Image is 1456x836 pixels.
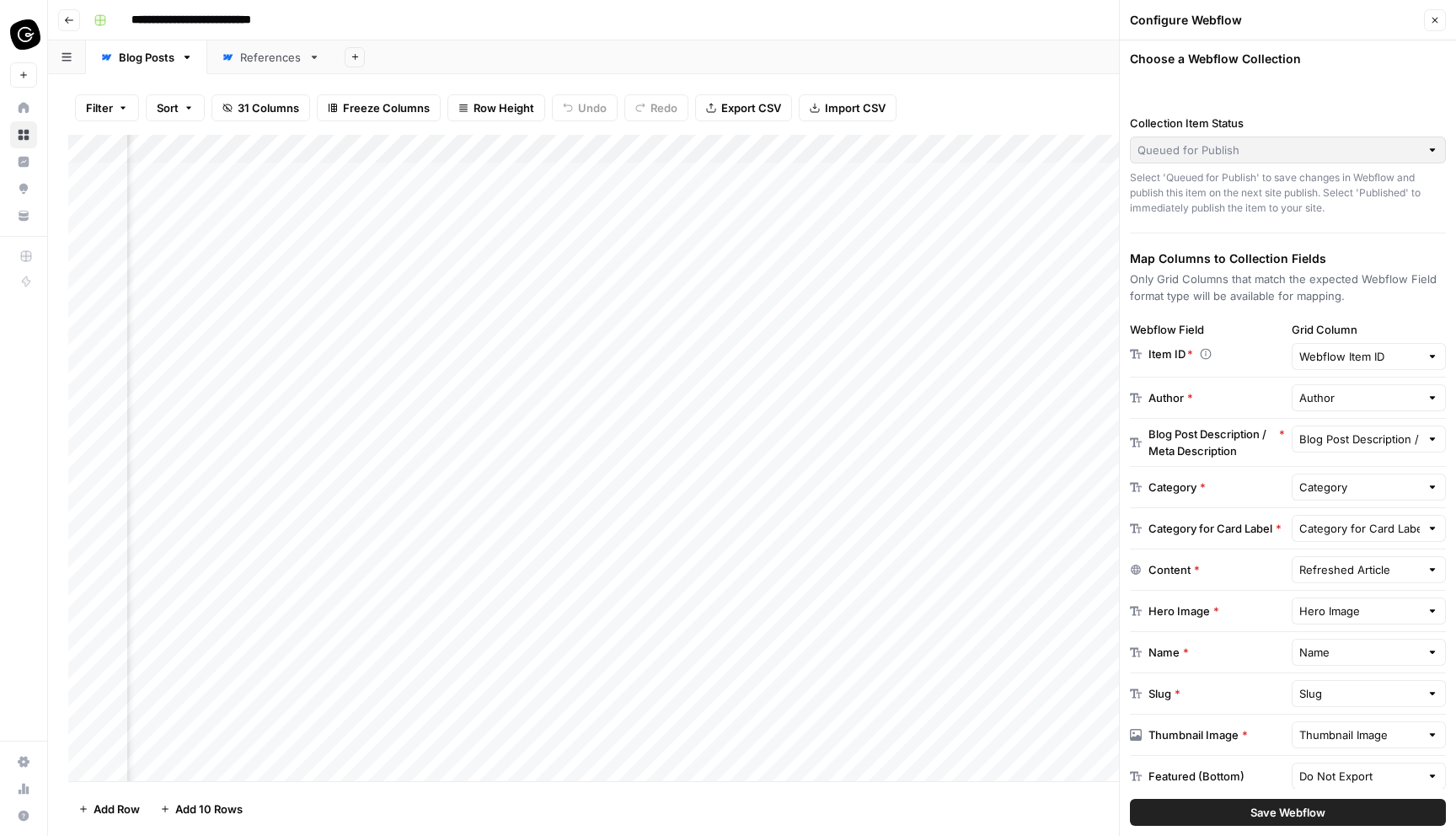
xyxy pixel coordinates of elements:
[1299,768,1421,785] input: Do Not Export
[1130,170,1446,216] div: Select 'Queued for Publish' to save changes in Webflow and publish this item on the next site pub...
[10,19,40,50] img: Guru Logo
[1148,520,1282,537] div: Category for Card Label
[1130,321,1285,338] div: Webflow Field
[10,13,37,56] button: Workspace: Guru
[1130,115,1446,131] label: Collection Item Status
[1299,685,1421,702] input: Slug
[447,94,545,121] button: Row Height
[1299,561,1421,578] input: Refreshed Article
[1175,685,1180,702] span: Required
[1250,804,1325,821] span: Save Webflow
[1276,520,1282,537] span: Required
[317,94,441,121] button: Freeze Columns
[238,99,299,116] span: 31 Columns
[240,49,302,66] div: References
[1299,726,1421,743] input: Thumbnail Image
[86,40,207,74] a: Blog Posts
[10,148,37,175] a: Insights
[1299,603,1421,619] input: Hero Image
[1200,479,1206,496] span: Required
[1299,348,1421,365] input: Webflow Item ID
[68,796,150,823] button: Add Row
[1130,271,1446,304] p: Only Grid Columns that match the expected Webflow Field format type will be available for mapping.
[552,94,618,121] button: Undo
[474,99,534,116] span: Row Height
[650,99,677,116] span: Redo
[175,801,243,817] span: Add 10 Rows
[799,94,897,121] button: Import CSV
[146,94,205,121] button: Sort
[1148,685,1180,702] div: Slug
[1299,431,1421,447] input: Blog Post Description / Meta Description
[721,99,781,116] span: Export CSV
[1130,799,1446,826] button: Save Webflow
[1299,479,1421,496] input: Category
[10,202,37,229] a: Your Data
[1242,726,1248,743] span: Required
[578,99,607,116] span: Undo
[1292,321,1447,338] label: Grid Column
[10,121,37,148] a: Browse
[211,94,310,121] button: 31 Columns
[1148,726,1248,743] div: Thumbnail Image
[1213,603,1219,619] span: Required
[1148,644,1189,661] div: Name
[1148,561,1200,578] div: Content
[1299,644,1421,661] input: Name
[695,94,792,121] button: Export CSV
[1148,768,1245,785] div: Featured (Bottom)
[10,748,37,775] a: Settings
[86,99,113,116] span: Filter
[825,99,886,116] span: Import CSV
[1148,346,1193,362] p: Item ID
[1187,347,1193,361] span: Required
[1279,426,1285,459] span: Required
[1130,51,1446,67] h3: Choose a Webflow Collection
[1148,389,1193,406] div: Author
[1137,142,1420,158] input: Queued for Publish
[1148,603,1219,619] div: Hero Image
[94,801,140,817] span: Add Row
[10,175,37,202] a: Opportunities
[624,94,688,121] button: Redo
[10,94,37,121] a: Home
[157,99,179,116] span: Sort
[75,94,139,121] button: Filter
[1148,479,1206,496] div: Category
[1299,389,1421,406] input: Author
[1187,389,1193,406] span: Required
[150,796,253,823] button: Add 10 Rows
[343,99,430,116] span: Freeze Columns
[1194,561,1200,578] span: Required
[1130,250,1446,267] h3: Map Columns to Collection Fields
[10,775,37,802] a: Usage
[1183,644,1189,661] span: Required
[1148,426,1285,459] div: Blog Post Description / Meta Description
[119,49,174,66] div: Blog Posts
[1299,520,1421,537] input: Category for Card Label
[207,40,335,74] a: References
[10,802,37,829] button: Help + Support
